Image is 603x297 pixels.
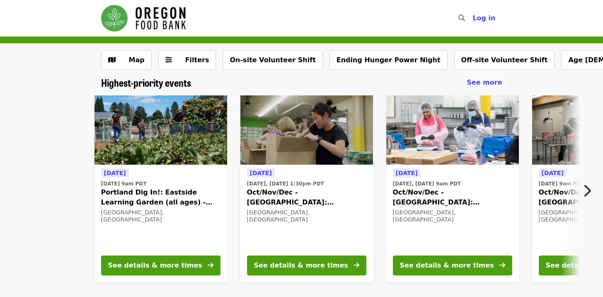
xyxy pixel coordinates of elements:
[165,56,172,64] i: sliders-h icon
[454,50,555,70] button: Off-site Volunteer Shift
[185,56,209,64] span: Filters
[129,56,145,64] span: Map
[393,209,512,223] div: [GEOGRAPHIC_DATA], [GEOGRAPHIC_DATA]
[386,95,519,282] a: See details for "Oct/Nov/Dec - Beaverton: Repack/Sort (age 10+)"
[400,260,494,270] div: See details & more times
[250,170,272,176] span: [DATE]
[101,187,220,207] span: Portland Dig In!: Eastside Learning Garden (all ages) - Aug/Sept/Oct
[101,209,220,223] div: [GEOGRAPHIC_DATA], [GEOGRAPHIC_DATA]
[470,8,477,28] input: Search
[576,179,603,202] button: Next item
[247,180,324,187] time: [DATE], [DATE] 1:30pm PDT
[539,180,584,187] time: [DATE] 9am PDT
[104,170,126,176] span: [DATE]
[393,256,512,275] button: See details & more times
[393,187,512,207] span: Oct/Nov/Dec - [GEOGRAPHIC_DATA]: Repack/Sort (age [DEMOGRAPHIC_DATA]+)
[208,261,213,269] i: arrow-right icon
[101,75,191,90] span: Highest-priority events
[108,260,202,270] div: See details & more times
[542,170,564,176] span: [DATE]
[472,14,495,22] span: Log in
[467,78,502,88] a: See more
[393,180,461,187] time: [DATE], [DATE] 9am PDT
[467,78,502,86] span: See more
[101,180,147,187] time: [DATE] 9am PDT
[458,14,465,22] i: search icon
[396,170,418,176] span: [DATE]
[329,50,448,70] button: Ending Hunger Power Night
[94,95,227,165] img: Portland Dig In!: Eastside Learning Garden (all ages) - Aug/Sept/Oct organized by Oregon Food Bank
[386,95,519,165] img: Oct/Nov/Dec - Beaverton: Repack/Sort (age 10+) organized by Oregon Food Bank
[240,95,373,282] a: See details for "Oct/Nov/Dec - Portland: Repack/Sort (age 8+)"
[254,260,348,270] div: See details & more times
[158,50,216,70] button: Filters (0 selected)
[101,77,191,89] a: Highest-priority events
[101,50,152,70] button: Show map view
[583,183,591,199] i: chevron-right icon
[108,56,116,64] i: map icon
[101,5,186,32] img: Oregon Food Bank - Home
[247,187,366,207] span: Oct/Nov/Dec - [GEOGRAPHIC_DATA]: Repack/Sort (age [DEMOGRAPHIC_DATA]+)
[247,256,366,275] button: See details & more times
[101,256,220,275] button: See details & more times
[240,95,373,165] img: Oct/Nov/Dec - Portland: Repack/Sort (age 8+) organized by Oregon Food Bank
[354,261,359,269] i: arrow-right icon
[466,10,502,27] button: Log in
[223,50,322,70] button: On-site Volunteer Shift
[94,77,509,89] div: Highest-priority events
[499,261,505,269] i: arrow-right icon
[247,209,366,223] div: [GEOGRAPHIC_DATA], [GEOGRAPHIC_DATA]
[94,95,227,282] a: See details for "Portland Dig In!: Eastside Learning Garden (all ages) - Aug/Sept/Oct"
